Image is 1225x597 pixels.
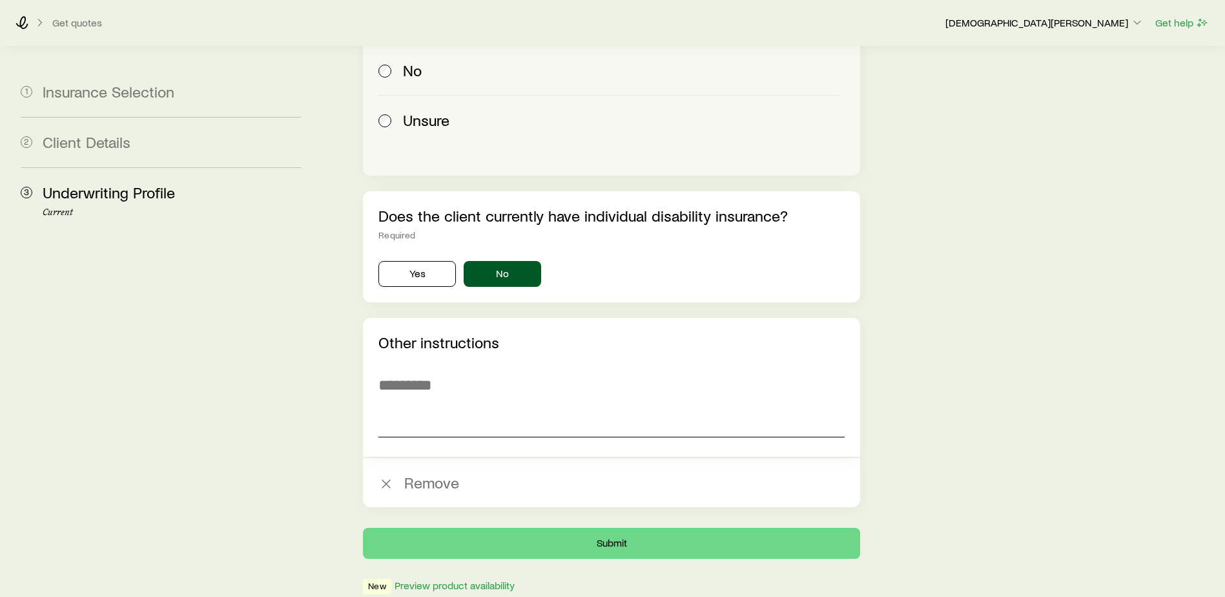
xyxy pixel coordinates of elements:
[378,333,845,351] p: Other instructions
[403,61,422,79] span: No
[52,17,103,29] button: Get quotes
[378,65,391,78] input: No
[464,261,541,287] button: No
[43,183,175,202] span: Underwriting Profile
[394,580,515,592] button: Preview product availability
[945,16,1144,31] button: [DEMOGRAPHIC_DATA][PERSON_NAME]
[378,230,845,240] div: Required
[43,132,130,151] span: Client Details
[21,136,32,148] span: 2
[363,528,860,559] button: Submit
[378,207,845,225] p: Does the client currently have individual disability insurance?
[363,458,860,507] button: Remove
[43,207,301,218] p: Current
[21,86,32,98] span: 1
[403,111,449,129] span: Unsure
[378,114,391,127] input: Unsure
[43,82,174,101] span: Insurance Selection
[368,581,386,594] span: New
[945,16,1144,29] p: [DEMOGRAPHIC_DATA][PERSON_NAME]
[378,261,456,287] button: Yes
[1155,16,1210,30] button: Get help
[21,187,32,198] span: 3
